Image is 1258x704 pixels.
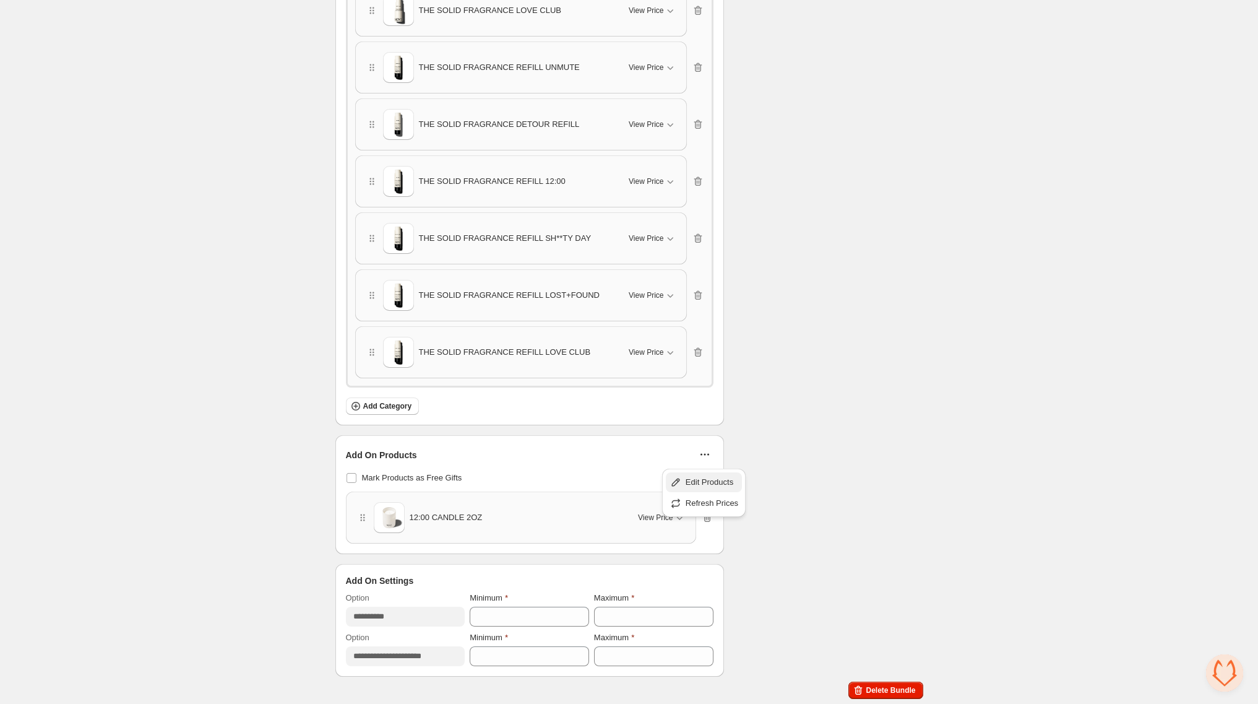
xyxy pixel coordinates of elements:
button: Add Category [346,398,420,415]
button: View Price [621,115,683,134]
span: View Price [629,120,663,129]
button: View Price [621,172,683,191]
button: View Price [621,1,683,20]
img: 12:00 CANDLE 2OZ [374,502,405,533]
span: THE SOLID FRAGRANCE DETOUR REFILL [419,118,580,131]
span: Add Category [363,401,412,411]
button: Delete Bundle [848,682,923,699]
span: THE SOLID FRAGRANCE REFILL LOST+FOUND [419,289,600,302]
button: View Price [621,342,683,362]
span: View Price [629,6,663,15]
label: Option [346,632,369,644]
label: Minimum [470,632,508,644]
button: View Price [621,228,683,248]
label: Option [346,592,369,604]
span: THE SOLID FRAGRANCE REFILL 12:00 [419,175,566,188]
span: 12:00 CANDLE 2OZ [410,511,483,524]
img: THE SOLID FRAGRANCE REFILL LOST+FOUND [383,280,414,311]
span: THE SOLID FRAGRANCE LOVE CLUB [419,4,561,17]
span: View Price [629,233,663,243]
img: THE SOLID FRAGRANCE REFILL SH**TY DAY [383,223,414,254]
span: Add On Products [346,449,417,461]
span: View Price [629,63,663,72]
span: Add On Settings [346,575,414,587]
label: Minimum [470,592,508,604]
label: Maximum [594,632,634,644]
div: Open chat [1206,654,1243,692]
span: THE SOLID FRAGRANCE REFILL UNMUTE [419,61,580,74]
span: Mark Products as Free Gifts [362,473,462,482]
span: View Price [629,347,663,357]
span: Refresh Prices [686,497,738,510]
span: THE SOLID FRAGRANCE REFILL SH**TY DAY [419,232,592,245]
span: View Price [629,176,663,186]
span: THE SOLID FRAGRANCE REFILL LOVE CLUB [419,346,591,359]
button: View Price [631,508,692,528]
img: THE SOLID FRAGRANCE REFILL 12:00 [383,166,414,197]
img: THE SOLID FRAGRANCE REFILL LOVE CLUB [383,337,414,368]
button: View Price [621,285,683,305]
span: View Price [629,290,663,300]
label: Maximum [594,592,634,604]
span: View Price [638,513,673,523]
span: Delete Bundle [866,685,915,695]
img: THE SOLID FRAGRANCE REFILL UNMUTE [383,52,414,83]
button: View Price [621,58,683,77]
span: Edit Products [686,476,738,489]
img: THE SOLID FRAGRANCE DETOUR REFILL [383,109,414,140]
